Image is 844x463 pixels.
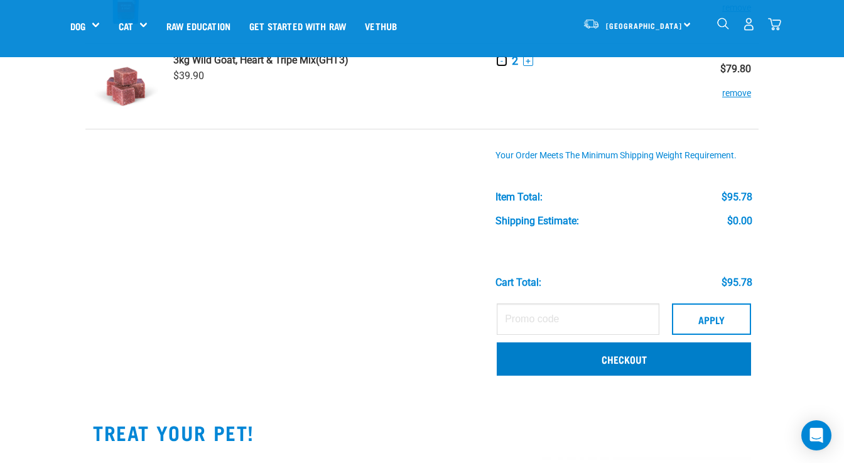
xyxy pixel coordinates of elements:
[497,56,507,66] button: -
[742,18,755,31] img: user.png
[606,23,682,28] span: [GEOGRAPHIC_DATA]
[119,19,133,33] a: Cat
[583,18,600,30] img: van-moving.png
[495,192,543,203] div: Item Total:
[495,277,541,288] div: Cart total:
[722,75,751,99] button: remove
[70,19,85,33] a: Dog
[495,151,752,161] div: Your order meets the minimum shipping weight requirement.
[672,303,751,335] button: Apply
[240,1,355,51] a: Get started with Raw
[801,420,831,450] div: Open Intercom Messenger
[722,277,752,288] div: $95.78
[497,342,751,375] a: Checkout
[722,192,752,203] div: $95.78
[691,44,759,129] td: $79.80
[94,54,158,119] img: Wild Goat, Heart & Tripe Mix
[523,56,533,66] button: +
[173,54,482,66] a: 3kg Wild Goat, Heart & Tripe Mix(GHT3)
[717,18,729,30] img: home-icon-1@2x.png
[93,421,751,444] h2: TREAT YOUR PET!
[727,215,752,227] div: $0.00
[512,54,518,67] span: 2
[157,1,240,51] a: Raw Education
[173,54,316,66] strong: 3kg Wild Goat, Heart & Tripe Mix
[497,303,659,335] input: Promo code
[355,1,406,51] a: Vethub
[768,18,781,31] img: home-icon@2x.png
[495,215,579,227] div: Shipping Estimate:
[173,70,204,82] span: $39.90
